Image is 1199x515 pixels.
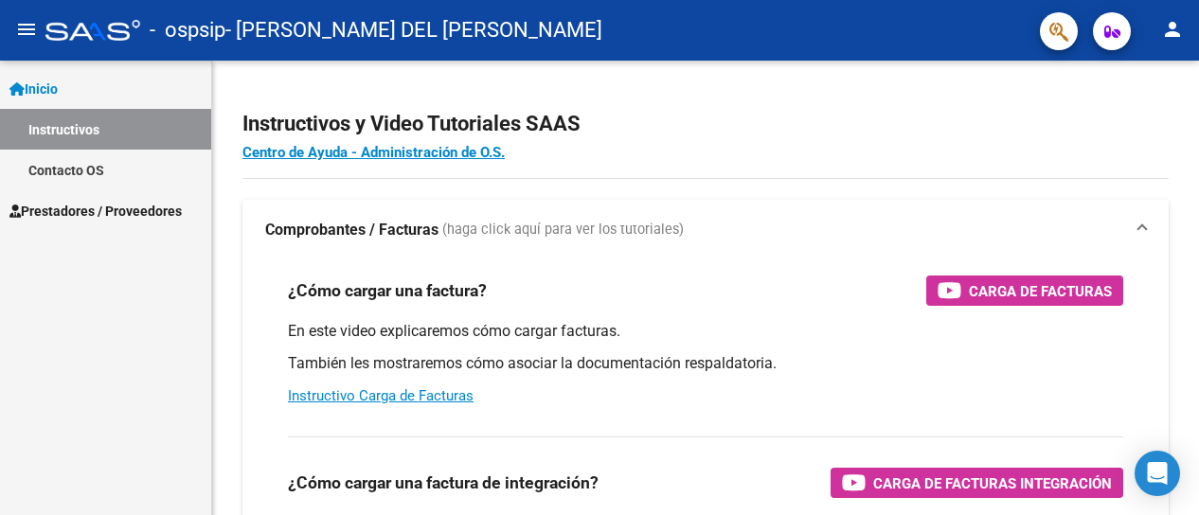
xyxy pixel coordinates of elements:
span: - ospsip [150,9,225,51]
strong: Comprobantes / Facturas [265,220,438,240]
mat-icon: menu [15,18,38,41]
h3: ¿Cómo cargar una factura de integración? [288,470,599,496]
span: Carga de Facturas Integración [873,471,1112,495]
a: Centro de Ayuda - Administración de O.S. [242,144,505,161]
p: También les mostraremos cómo asociar la documentación respaldatoria. [288,353,1123,374]
button: Carga de Facturas Integración [831,468,1123,498]
div: Open Intercom Messenger [1135,451,1180,496]
mat-icon: person [1161,18,1184,41]
h2: Instructivos y Video Tutoriales SAAS [242,106,1169,142]
span: Carga de Facturas [969,279,1112,303]
h3: ¿Cómo cargar una factura? [288,277,487,304]
a: Instructivo Carga de Facturas [288,387,474,404]
span: Inicio [9,79,58,99]
mat-expansion-panel-header: Comprobantes / Facturas (haga click aquí para ver los tutoriales) [242,200,1169,260]
p: En este video explicaremos cómo cargar facturas. [288,321,1123,342]
span: Prestadores / Proveedores [9,201,182,222]
span: (haga click aquí para ver los tutoriales) [442,220,684,240]
button: Carga de Facturas [926,275,1123,306]
span: - [PERSON_NAME] DEL [PERSON_NAME] [225,9,602,51]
